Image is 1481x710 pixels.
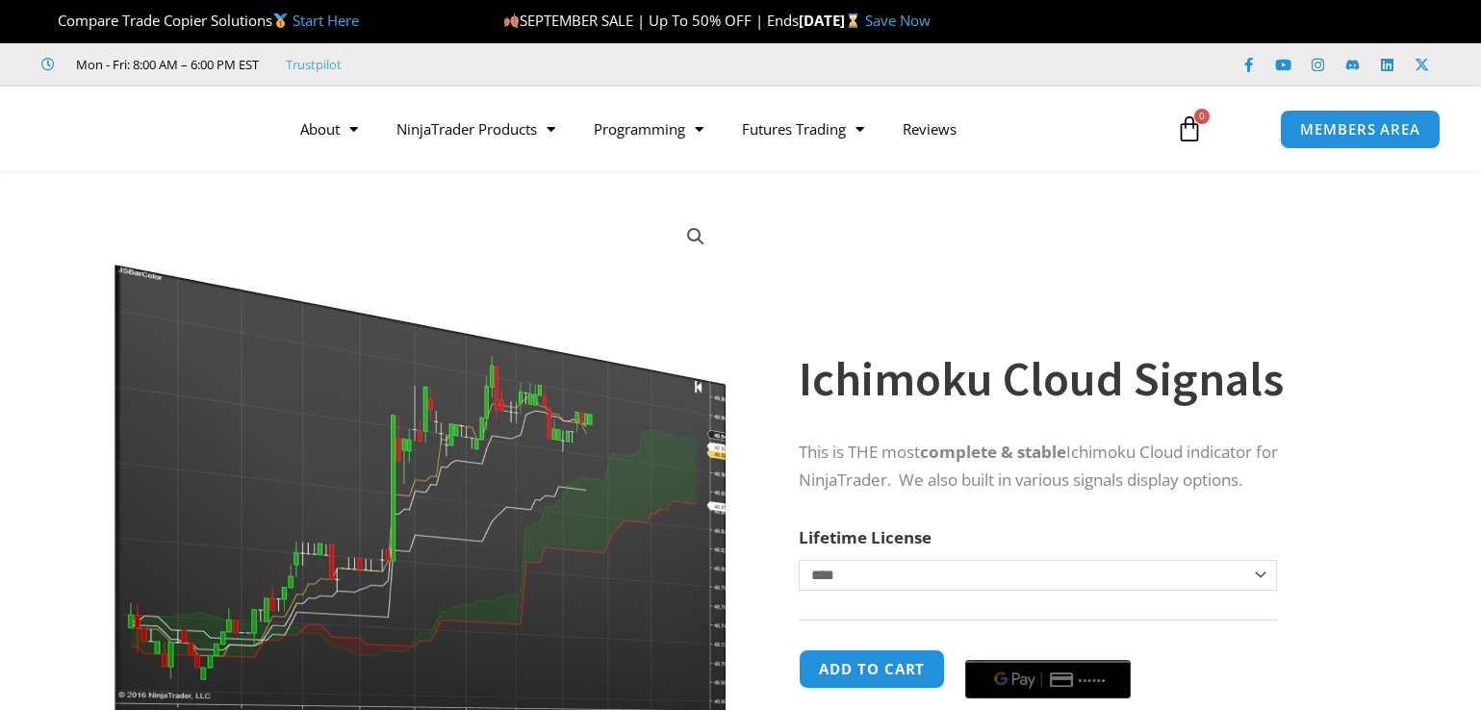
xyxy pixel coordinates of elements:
span: 0 [1194,109,1210,124]
img: 🥇 [273,13,288,28]
a: Reviews [883,107,976,151]
a: View full-screen image gallery [678,219,713,254]
a: Futures Trading [723,107,883,151]
button: Add to cart [799,649,945,689]
img: Ichimoku Cloud Signals - CL 5000 Volume | Affordable Indicators – NinjaTrader [728,205,1346,584]
a: 0 [1147,101,1232,157]
span: SEPTEMBER SALE | Up To 50% OFF | Ends [503,11,799,30]
img: LogoAI | Affordable Indicators – NinjaTrader [43,94,250,164]
a: Save Now [865,11,931,30]
h1: Ichimoku Cloud Signals [799,345,1361,413]
p: This is THE most Ichimoku Cloud indicator for NinjaTrader. We also built in various signals displ... [799,439,1361,494]
label: Lifetime License [799,526,932,548]
img: 🍂 [504,13,519,28]
a: NinjaTrader Products [377,107,575,151]
a: Start Here [293,11,359,30]
strong: [DATE] [799,11,865,30]
strong: complete & stable [920,441,1066,463]
span: Compare Trade Copier Solutions [41,11,359,30]
a: Trustpilot [286,53,342,76]
img: ⌛ [846,13,860,28]
a: Programming [575,107,723,151]
iframe: Secure payment input frame [961,647,1135,648]
a: About [281,107,377,151]
span: MEMBERS AREA [1300,122,1420,137]
img: 🏆 [42,13,57,28]
text: •••••• [1080,673,1109,687]
a: MEMBERS AREA [1280,110,1441,149]
a: Clear options [799,600,829,614]
nav: Menu [281,107,1155,151]
button: Buy with GPay [965,660,1131,698]
span: Mon - Fri: 8:00 AM – 6:00 PM EST [71,53,259,76]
